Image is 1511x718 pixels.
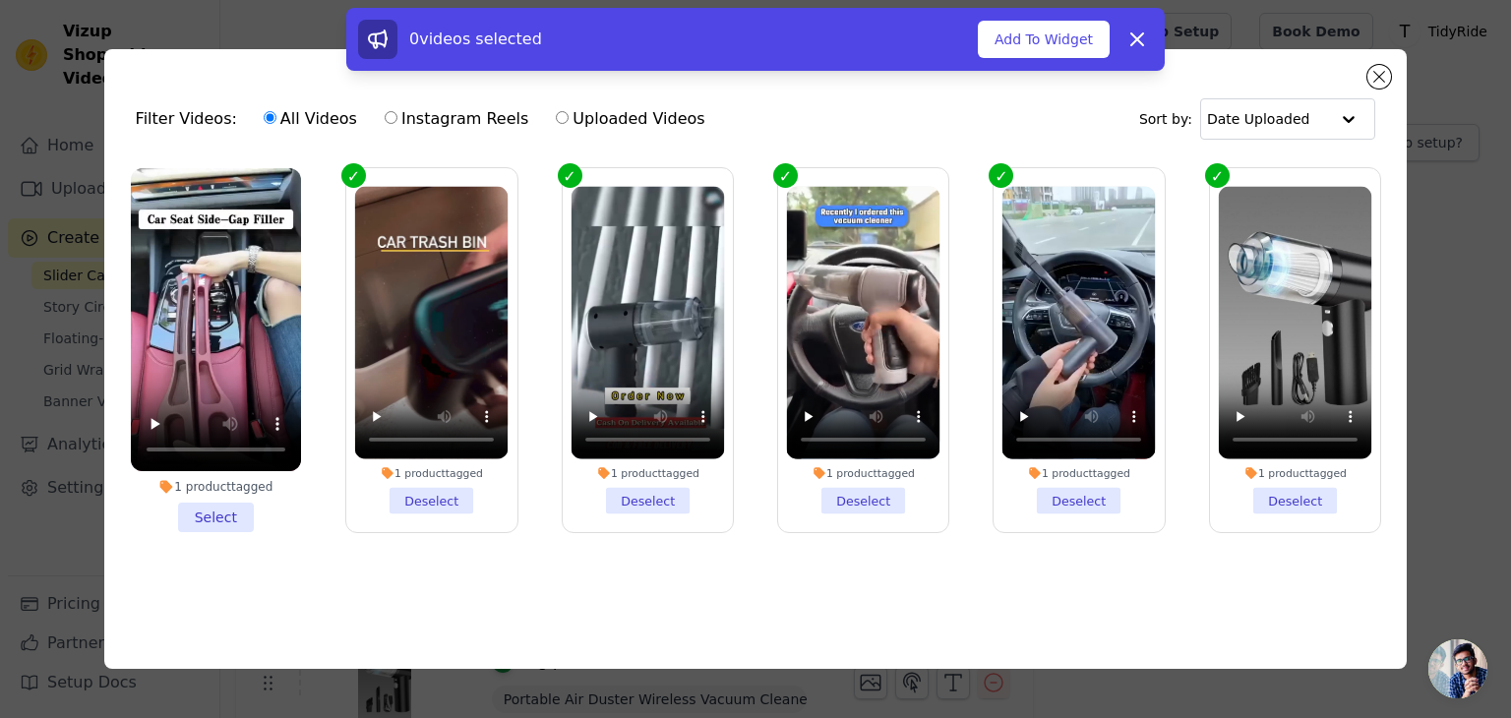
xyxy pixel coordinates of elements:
[555,106,705,132] label: Uploaded Videos
[1002,466,1156,480] div: 1 product tagged
[384,106,529,132] label: Instagram Reels
[1219,466,1372,480] div: 1 product tagged
[571,466,724,480] div: 1 product tagged
[978,21,1110,58] button: Add To Widget
[131,479,301,495] div: 1 product tagged
[1139,98,1376,140] div: Sort by:
[409,30,542,48] span: 0 videos selected
[136,96,716,142] div: Filter Videos:
[355,466,509,480] div: 1 product tagged
[787,466,940,480] div: 1 product tagged
[1428,639,1487,698] a: Open chat
[263,106,358,132] label: All Videos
